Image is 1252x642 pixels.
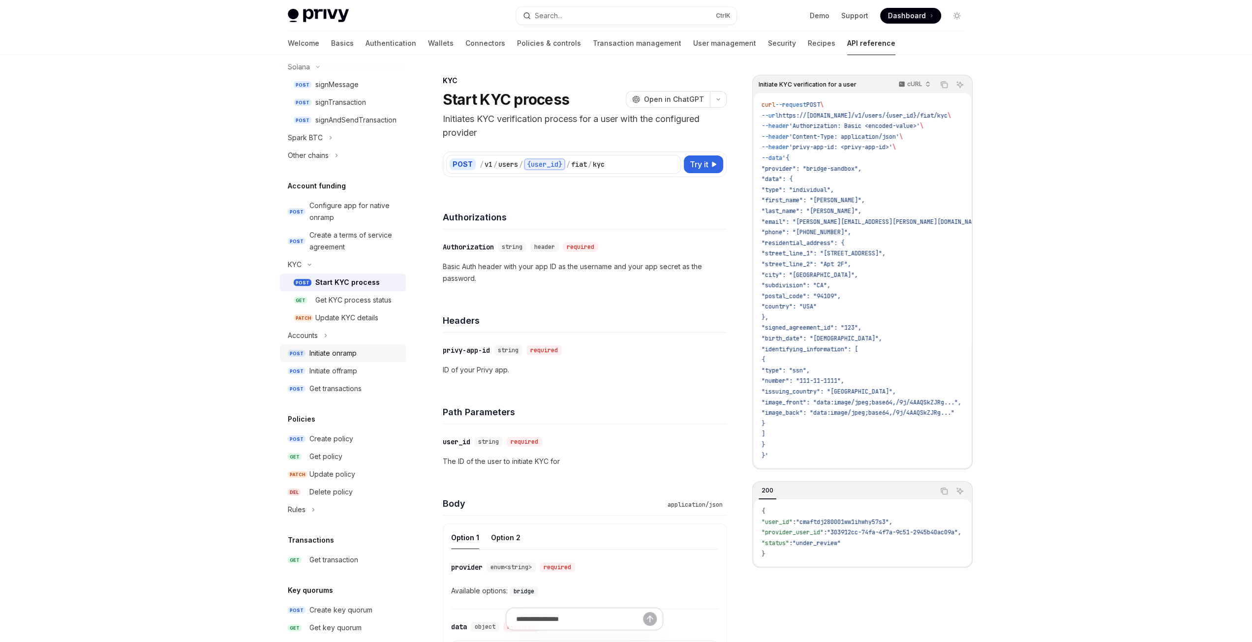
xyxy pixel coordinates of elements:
a: Transaction management [593,31,681,55]
span: string [478,438,499,446]
p: Initiates KYC verification process for a user with the configured provider [443,112,727,140]
img: light logo [288,9,349,23]
span: "type": "ssn", [762,367,810,374]
span: { [762,356,765,364]
button: Copy the contents from the code block [938,485,950,497]
span: POST [294,117,311,124]
span: ] [762,430,765,438]
span: GET [288,624,302,632]
p: The ID of the user to initiate KYC for [443,456,727,467]
span: "birth_date": "[DEMOGRAPHIC_DATA]", [762,335,882,342]
span: Initiate KYC verification for a user [759,81,856,89]
a: POSTStart KYC process [280,274,406,291]
p: cURL [907,80,922,88]
div: Search... [535,10,562,22]
span: : [793,518,796,526]
span: string [498,346,519,354]
span: \ [892,143,896,151]
div: KYC [288,259,302,271]
button: Ask AI [953,485,966,497]
button: cURL [893,76,935,93]
span: https://[DOMAIN_NAME]/v1/users/{user_id}/fiat/kyc [779,112,947,120]
a: GETGet transaction [280,551,406,569]
h4: Body [443,497,664,510]
h5: Transactions [288,534,334,546]
span: , [958,528,961,536]
div: / [519,159,523,169]
div: required [507,437,542,447]
h5: Account funding [288,180,346,192]
span: }' [762,452,768,459]
span: } [762,441,765,449]
span: : [824,528,827,536]
span: } [762,420,765,428]
button: Toggle Spark BTC section [280,129,406,147]
div: Create policy [309,433,353,445]
button: Open search [516,7,736,25]
a: POSTsignAndSendTransaction [280,111,406,129]
span: 'privy-app-id: <privy-app-id>' [789,143,892,151]
h1: Start KYC process [443,91,569,108]
div: Update policy [309,468,355,480]
h4: Path Parameters [443,405,727,419]
div: / [480,159,484,169]
span: Dashboard [888,11,926,21]
span: POST [294,279,311,286]
div: Get KYC process status [315,294,392,306]
a: Recipes [808,31,835,55]
div: / [588,159,592,169]
span: "postal_code": "94109", [762,292,841,300]
span: "last_name": "[PERSON_NAME]", [762,207,861,215]
span: } [762,550,765,558]
span: "signed_agreement_id": "123", [762,324,861,332]
span: --request [775,101,806,109]
a: Connectors [465,31,505,55]
span: "under_review" [793,539,841,547]
div: Get key quorum [309,622,362,634]
span: "number": "111-11-1111", [762,377,844,385]
span: "user_id" [762,518,793,526]
span: header [534,243,555,251]
a: PATCHUpdate KYC details [280,309,406,327]
span: "country": "USA" [762,303,817,310]
span: "status" [762,539,789,547]
a: Welcome [288,31,319,55]
a: POSTInitiate onramp [280,344,406,362]
div: signAndSendTransaction [315,114,397,126]
span: POST [288,435,305,443]
div: {user_id} [524,158,565,170]
a: POSTCreate policy [280,430,406,448]
span: }, [762,313,768,321]
span: DEL [288,489,301,496]
span: POST [288,607,305,614]
span: "data": { [762,175,793,183]
span: PATCH [288,471,307,478]
span: "provider": "bridge-sandbox", [762,165,861,173]
div: user_id [443,437,470,447]
button: Toggle Rules section [280,501,406,519]
span: "first_name": "[PERSON_NAME]", [762,196,865,204]
span: \ [947,112,951,120]
span: enum<string> [490,563,532,571]
div: application/json [664,500,727,510]
a: Support [841,11,868,21]
span: "type": "individual", [762,186,834,194]
span: "identifying_information": [ [762,345,858,353]
a: Demo [810,11,829,21]
span: 'Authorization: Basic <encoded-value>' [789,122,920,130]
span: "303912cc-74fa-4f7a-9c51-2945b40ac09a" [827,528,958,536]
span: --data [762,154,782,162]
a: POSTsignMessage [280,76,406,93]
a: GETGet key quorum [280,619,406,637]
span: POST [288,350,305,357]
button: Toggle Other chains section [280,147,406,164]
a: Wallets [428,31,454,55]
a: PATCHUpdate policy [280,465,406,483]
span: POST [288,238,305,245]
div: Configure app for native onramp [309,200,400,223]
div: Get transactions [309,383,362,395]
span: string [502,243,522,251]
h5: Policies [288,413,315,425]
div: Available options: [451,585,718,597]
a: POSTConfigure app for native onramp [280,197,406,226]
